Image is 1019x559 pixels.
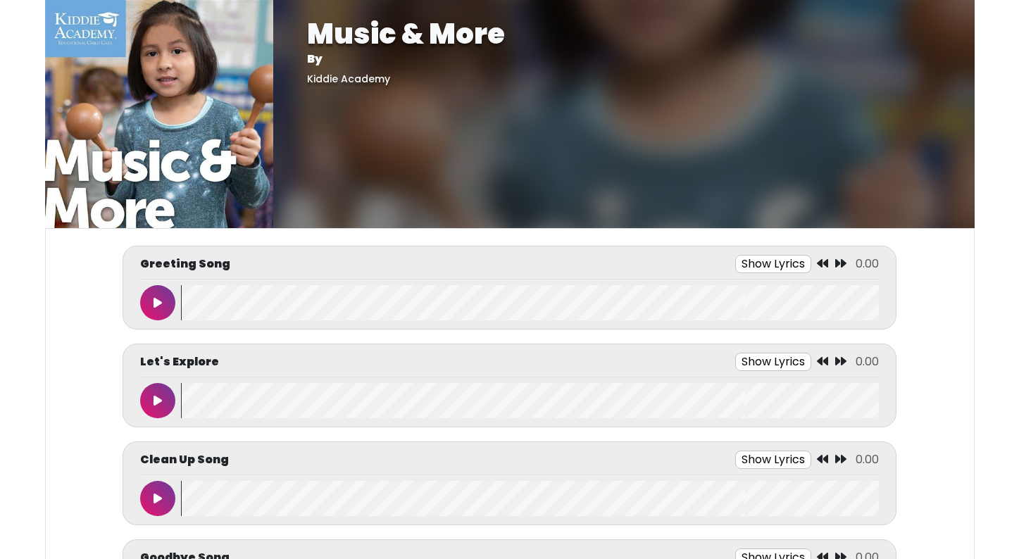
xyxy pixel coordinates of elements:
[735,255,811,273] button: Show Lyrics
[140,451,229,468] p: Clean Up Song
[140,256,230,272] p: Greeting Song
[856,353,879,370] span: 0.00
[140,353,219,370] p: Let's Explore
[307,73,941,85] h5: Kiddie Academy
[307,51,941,68] p: By
[856,256,879,272] span: 0.00
[307,17,941,51] h1: Music & More
[856,451,879,467] span: 0.00
[735,451,811,469] button: Show Lyrics
[735,353,811,371] button: Show Lyrics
